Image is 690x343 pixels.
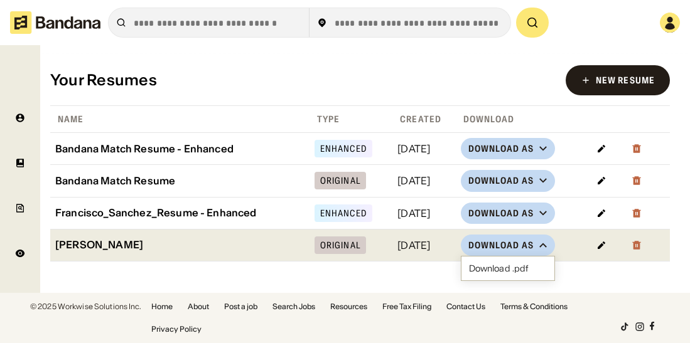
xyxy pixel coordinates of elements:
[397,208,450,218] div: [DATE]
[395,113,441,125] div: Created
[312,113,340,125] div: Type
[10,11,100,34] img: Bandana logotype
[151,303,173,310] a: Home
[320,176,360,185] div: Original
[53,113,84,125] div: Name
[224,303,257,310] a: Post a job
[55,143,305,155] div: Bandana Match Resume - Enhanced
[468,208,534,219] div: Download as
[500,303,568,310] a: Terms & Conditions
[397,240,450,250] div: [DATE]
[188,303,209,310] a: About
[468,143,534,154] div: Download as
[50,71,157,90] div: Your Resumes
[55,175,305,187] div: Bandana Match Resume
[397,176,450,186] div: [DATE]
[468,175,534,186] div: Download as
[272,303,315,310] a: Search Jobs
[320,209,367,218] div: Enhanced
[397,144,450,154] div: [DATE]
[55,207,305,219] div: Francisco_Sanchez_Resume - Enhanced
[458,113,515,125] div: Download
[151,325,202,333] a: Privacy Policy
[320,241,360,250] div: Original
[382,303,431,310] a: Free Tax Filing
[330,303,367,310] a: Resources
[468,240,534,251] div: Download as
[55,239,305,251] div: [PERSON_NAME]
[446,303,485,310] a: Contact Us
[469,264,547,273] div: Download .pdf
[320,144,367,153] div: Enhanced
[30,303,141,310] div: © 2025 Workwise Solutions Inc.
[596,76,655,85] div: New Resume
